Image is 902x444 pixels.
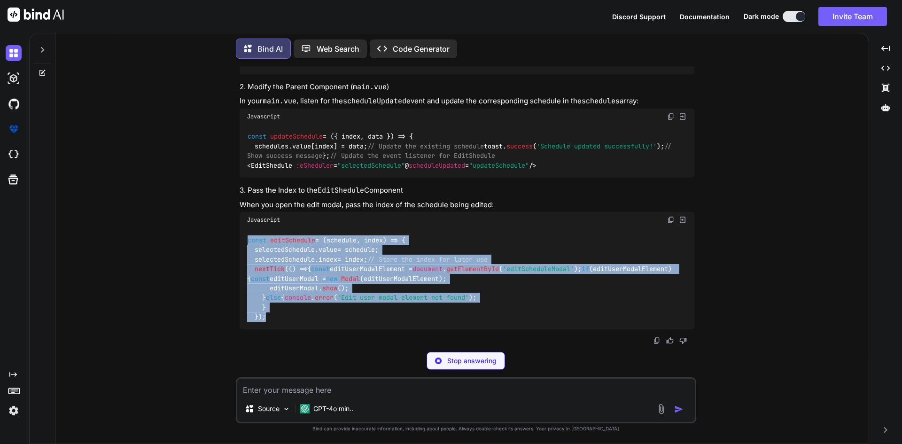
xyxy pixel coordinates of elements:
p: Web Search [317,43,359,55]
span: // Update the existing schedule [367,142,484,150]
span: 'editScheduleModal' [503,265,574,273]
span: Dark mode [744,12,779,21]
span: document [412,265,443,273]
span: < = @ = /> [247,161,537,170]
img: like [666,337,674,344]
img: premium [6,121,22,137]
span: console [285,294,311,302]
p: Source [258,404,280,413]
img: copy [667,216,675,224]
span: () => [288,265,307,273]
span: Documentation [680,13,730,21]
img: darkChat [6,45,22,61]
span: Discord Support [612,13,666,21]
span: const [248,236,266,244]
span: const [251,274,270,283]
span: nextTick [255,265,285,273]
span: "selectedSchedule" [337,161,405,170]
p: Stop answering [447,356,497,366]
span: success [506,142,533,150]
span: const [311,265,330,273]
p: In your , listen for the event and update the corresponding schedule in the array: [240,96,694,107]
span: getElementById [446,265,499,273]
code: EditShedule [318,186,364,195]
p: When you open the edit modal, pass the index of the schedule being edited: [240,200,694,210]
span: Javascript [247,216,280,224]
span: { index, data } [334,132,390,141]
img: githubDark [6,96,22,112]
span: // Store the index for later use [367,255,488,264]
img: dislike [679,337,687,344]
span: 'Schedule updated successfully!' [537,142,657,150]
img: darkAi-studio [6,70,22,86]
span: index [319,255,337,264]
span: const [248,132,266,141]
img: Open in Browser [678,112,687,121]
img: copy [667,113,675,120]
h4: 2. Modify the Parent Component ( ) [240,82,694,93]
button: Discord Support [612,12,666,22]
img: attachment [656,404,667,414]
code: = ( ) => { schedules. [index] = data; toast. ( ); }; [247,132,676,170]
span: EditShedule [251,161,292,170]
button: Invite Team [818,7,887,26]
img: GPT-4o mini [300,404,310,413]
img: Pick Models [282,405,290,413]
button: Documentation [680,12,730,22]
span: Modal [341,274,360,283]
span: schedule, index [327,236,383,244]
img: Bind AI [8,8,64,22]
p: GPT-4o min.. [313,404,353,413]
span: show [322,284,337,292]
span: if [582,265,589,273]
span: updateSchedule [270,132,323,141]
span: // Show success message [247,142,676,160]
span: scheduleUpdated [409,161,465,170]
span: Javascript [247,113,280,120]
span: value [292,142,311,150]
code: scheduleUpdated [343,96,406,106]
span: value [319,246,337,254]
img: icon [674,405,684,414]
code: = ( ) => { selectedSchedule. = schedule; selectedSchedule. = index; ( { editUserModalElement = . ... [247,235,676,322]
span: // Update the event listener for EditShedule [330,152,495,160]
span: :eSheduler [296,161,334,170]
span: new [326,274,337,283]
span: "updateSchedule" [469,161,529,170]
code: = ( ) => { ( , { : props. , : { ...formData. } }); (); }; [247,47,665,67]
span: 'Edit user modal element not found' [337,294,469,302]
code: main.vue [353,82,387,92]
span: error [315,294,334,302]
code: schedules [582,96,620,106]
h4: 3. Pass the Index to the Component [240,185,694,196]
img: cloudideIcon [6,147,22,163]
p: Code Generator [393,43,450,55]
img: Open in Browser [678,216,687,224]
img: copy [653,337,661,344]
img: settings [6,403,22,419]
p: Bind can provide inaccurate information, including about people. Always double-check its answers.... [236,425,696,432]
span: else [266,294,281,302]
code: main.vue [263,96,296,106]
p: Bind AI [257,43,283,55]
span: editSchedule [270,236,315,244]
